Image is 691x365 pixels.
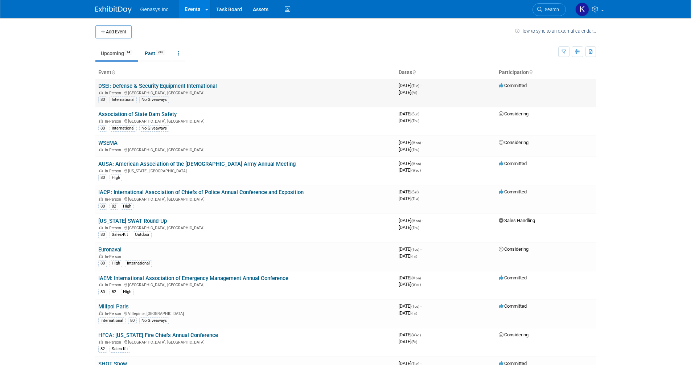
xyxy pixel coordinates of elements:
[121,203,133,210] div: High
[139,317,169,324] div: No Giveaways
[110,203,118,210] div: 82
[399,167,421,173] span: [DATE]
[98,147,393,152] div: [GEOGRAPHIC_DATA], [GEOGRAPHIC_DATA]
[110,260,122,267] div: High
[420,303,421,309] span: -
[110,97,137,103] div: International
[396,66,496,79] th: Dates
[399,161,423,166] span: [DATE]
[399,118,419,123] span: [DATE]
[98,225,393,230] div: [GEOGRAPHIC_DATA], [GEOGRAPHIC_DATA]
[499,303,527,309] span: Committed
[98,161,296,167] a: AUSA: American Association of the [DEMOGRAPHIC_DATA] Army Annual Meeting
[128,317,137,324] div: 80
[98,339,393,345] div: [GEOGRAPHIC_DATA], [GEOGRAPHIC_DATA]
[139,125,169,132] div: No Giveaways
[399,111,421,116] span: [DATE]
[140,7,169,12] span: Genasys Inc
[99,148,103,151] img: In-Person Event
[399,282,421,287] span: [DATE]
[105,311,123,316] span: In-Person
[399,147,419,152] span: [DATE]
[499,189,527,194] span: Committed
[399,275,423,280] span: [DATE]
[422,275,423,280] span: -
[422,218,423,223] span: -
[110,231,130,238] div: Sales-Kit
[99,169,103,172] img: In-Person Event
[420,189,421,194] span: -
[411,311,417,315] span: (Fri)
[399,246,421,252] span: [DATE]
[412,69,416,75] a: Sort by Start Date
[411,304,419,308] span: (Tue)
[98,275,288,282] a: IAEM: International Association of Emergency Management Annual Conference
[99,91,103,94] img: In-Person Event
[420,246,421,252] span: -
[422,161,423,166] span: -
[98,246,122,253] a: Euronaval
[98,303,129,310] a: Milipol Paris
[110,125,137,132] div: International
[105,283,123,287] span: In-Person
[95,6,132,13] img: ExhibitDay
[399,339,417,344] span: [DATE]
[110,346,130,352] div: Sales-Kit
[399,140,423,145] span: [DATE]
[399,310,417,316] span: [DATE]
[411,112,419,116] span: (Sun)
[139,97,169,103] div: No Giveaways
[499,83,527,88] span: Committed
[98,118,393,124] div: [GEOGRAPHIC_DATA], [GEOGRAPHIC_DATA]
[95,25,132,38] button: Add Event
[98,260,107,267] div: 80
[499,218,535,223] span: Sales Handling
[95,66,396,79] th: Event
[98,111,177,118] a: Association of State Dam Safety
[98,168,393,173] div: [US_STATE], [GEOGRAPHIC_DATA]
[124,50,132,55] span: 14
[98,140,118,146] a: WSEMA
[105,254,123,259] span: In-Person
[399,253,417,259] span: [DATE]
[399,303,421,309] span: [DATE]
[99,226,103,229] img: In-Person Event
[98,218,167,224] a: [US_STATE] SWAT Round-Up
[98,289,107,295] div: 80
[98,346,107,352] div: 82
[99,311,103,315] img: In-Person Event
[532,3,566,16] a: Search
[411,226,419,230] span: (Thu)
[133,231,152,238] div: Outdoor
[98,83,217,89] a: DSEI: Defense & Security Equipment International
[98,90,393,95] div: [GEOGRAPHIC_DATA], [GEOGRAPHIC_DATA]
[420,111,421,116] span: -
[399,218,423,223] span: [DATE]
[105,340,123,345] span: In-Person
[499,111,528,116] span: Considering
[411,91,417,95] span: (Fri)
[111,69,115,75] a: Sort by Event Name
[99,197,103,201] img: In-Person Event
[98,317,126,324] div: International
[411,247,419,251] span: (Tue)
[98,189,304,196] a: IACP: International Association of Chiefs of Police Annual Conference and Exposition
[411,190,419,194] span: (Sat)
[105,226,123,230] span: In-Person
[499,246,528,252] span: Considering
[399,83,421,88] span: [DATE]
[496,66,596,79] th: Participation
[98,196,393,202] div: [GEOGRAPHIC_DATA], [GEOGRAPHIC_DATA]
[98,332,218,339] a: HFCA: [US_STATE] Fire Chiefs Annual Conference
[411,162,421,166] span: (Mon)
[98,97,107,103] div: 80
[411,119,419,123] span: (Thu)
[98,310,393,316] div: Villepinte, [GEOGRAPHIC_DATA]
[420,83,421,88] span: -
[399,196,419,201] span: [DATE]
[499,275,527,280] span: Committed
[422,332,423,337] span: -
[411,148,419,152] span: (Thu)
[105,119,123,124] span: In-Person
[399,225,419,230] span: [DATE]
